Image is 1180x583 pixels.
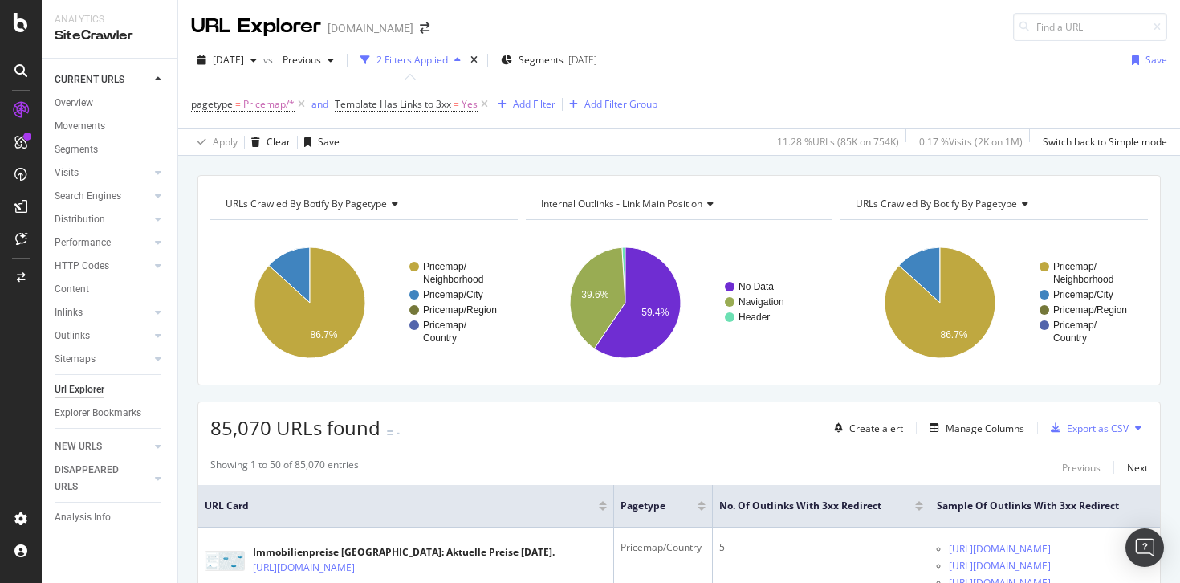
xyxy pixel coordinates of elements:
[55,462,150,495] a: DISAPPEARED URLS
[1013,13,1167,41] input: Find a URL
[423,332,457,344] text: Country
[55,328,150,344] a: Outlinks
[335,97,451,111] span: Template Has Links to 3xx
[213,53,244,67] span: 2025 Aug. 22nd
[849,422,903,435] div: Create alert
[55,95,93,112] div: Overview
[55,328,90,344] div: Outlinks
[253,545,555,560] div: Immobilienpreise [GEOGRAPHIC_DATA]: Aktuelle Preise [DATE].
[191,129,238,155] button: Apply
[739,281,774,292] text: No Data
[55,438,150,455] a: NEW URLS
[55,141,166,158] a: Segments
[210,233,514,373] svg: A chart.
[852,191,1133,217] h4: URLs Crawled By Botify By pagetype
[55,13,165,26] div: Analytics
[739,312,770,323] text: Header
[568,53,597,67] div: [DATE]
[210,414,380,441] span: 85,070 URLs found
[376,53,448,67] div: 2 Filters Applied
[318,135,340,149] div: Save
[205,499,595,513] span: URL Card
[55,211,105,228] div: Distribution
[55,234,150,251] a: Performance
[55,26,165,45] div: SiteCrawler
[387,430,393,435] img: Equal
[328,20,413,36] div: [DOMAIN_NAME]
[840,233,1144,373] svg: A chart.
[245,129,291,155] button: Clear
[621,540,706,555] div: Pricemap/Country
[1036,129,1167,155] button: Switch back to Simple mode
[55,405,141,422] div: Explorer Bookmarks
[298,129,340,155] button: Save
[55,71,124,88] div: CURRENT URLS
[538,191,819,217] h4: Internal Outlinks - Link Main Position
[55,351,96,368] div: Sitemaps
[263,53,276,67] span: vs
[719,540,923,555] div: 5
[526,233,829,373] svg: A chart.
[55,462,136,495] div: DISAPPEARED URLS
[55,188,150,205] a: Search Engines
[923,418,1024,438] button: Manage Columns
[919,135,1023,149] div: 0.17 % Visits ( 2K on 1M )
[311,96,328,112] button: and
[55,234,111,251] div: Performance
[1053,304,1127,316] text: Pricemap/Region
[226,197,387,210] span: URLs Crawled By Botify By pagetype
[276,47,340,73] button: Previous
[1127,458,1148,477] button: Next
[311,97,328,111] div: and
[541,197,702,210] span: Internal Outlinks - Link Main Position
[1053,261,1097,272] text: Pricemap/
[55,381,104,398] div: Url Explorer
[397,426,400,439] div: -
[191,47,263,73] button: [DATE]
[243,93,295,116] span: Pricemap/*
[1125,47,1167,73] button: Save
[55,281,89,298] div: Content
[519,53,564,67] span: Segments
[467,52,481,68] div: times
[621,499,673,513] span: pagetype
[55,211,150,228] a: Distribution
[210,458,359,477] div: Showing 1 to 50 of 85,070 entries
[55,351,150,368] a: Sitemaps
[55,381,166,398] a: Url Explorer
[354,47,467,73] button: 2 Filters Applied
[1062,458,1101,477] button: Previous
[55,258,109,275] div: HTTP Codes
[1043,135,1167,149] div: Switch back to Simple mode
[462,93,478,116] span: Yes
[581,289,608,300] text: 39.6%
[1053,332,1087,344] text: Country
[1044,415,1129,441] button: Export as CSV
[222,191,503,217] h4: URLs Crawled By Botify By pagetype
[213,135,238,149] div: Apply
[55,509,111,526] div: Analysis Info
[937,499,1129,513] span: Sample of Outlinks with 3xx Redirect
[423,274,483,285] text: Neighborhood
[55,71,150,88] a: CURRENT URLS
[949,541,1051,557] a: [URL][DOMAIN_NAME]
[423,289,483,300] text: Pricemap/City
[1125,528,1164,567] div: Open Intercom Messenger
[276,53,321,67] span: Previous
[420,22,429,34] div: arrow-right-arrow-left
[1145,53,1167,67] div: Save
[55,438,102,455] div: NEW URLS
[1053,289,1113,300] text: Pricemap/City
[1062,461,1101,475] div: Previous
[491,95,555,114] button: Add Filter
[235,97,241,111] span: =
[1053,274,1113,285] text: Neighborhood
[719,499,891,513] span: No. of Outlinks with 3xx Redirect
[55,95,166,112] a: Overview
[423,304,497,316] text: Pricemap/Region
[423,320,467,331] text: Pricemap/
[777,135,899,149] div: 11.28 % URLs ( 85K on 754K )
[828,415,903,441] button: Create alert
